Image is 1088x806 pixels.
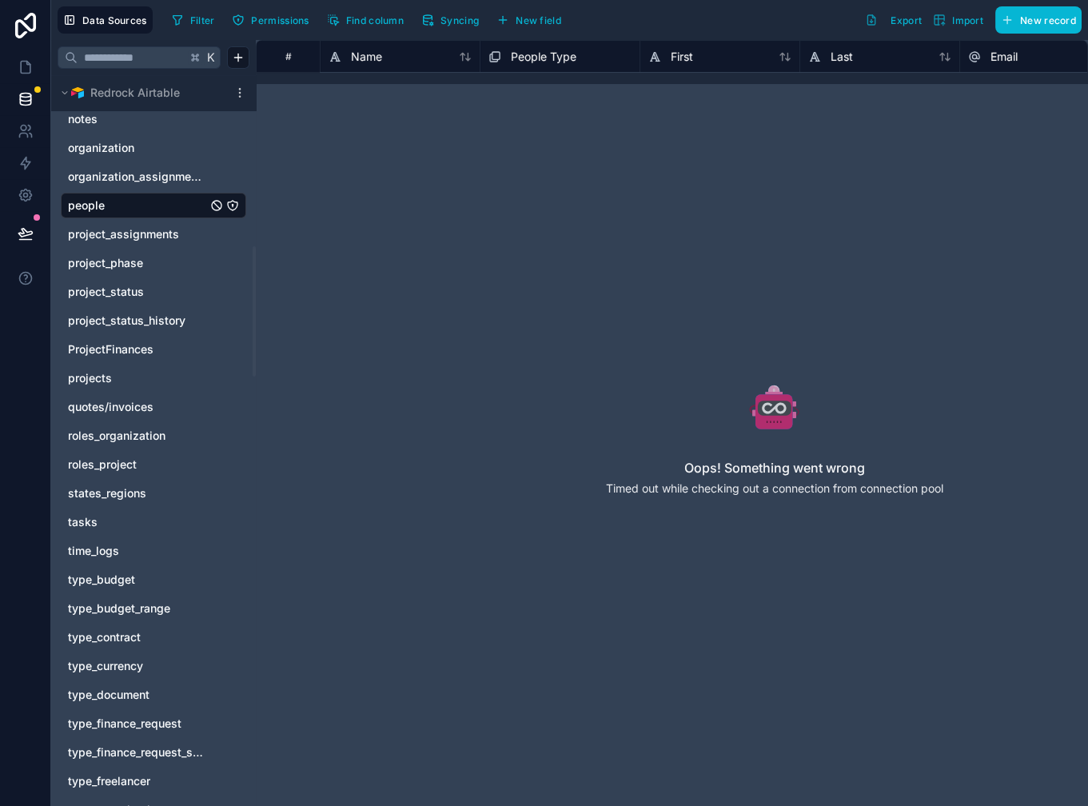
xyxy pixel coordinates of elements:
[989,6,1082,34] a: New record
[927,6,989,34] button: Import
[606,481,943,497] p: Timed out while checking out a connection from connection pool
[68,601,207,616] a: type_budget_range
[61,337,246,362] div: ProjectFinances
[269,50,308,62] div: #
[321,8,409,32] button: Find column
[68,658,207,674] a: type_currency
[61,423,246,449] div: roles_organization
[68,341,153,357] span: ProjectFinances
[68,284,144,300] span: project_status
[61,365,246,391] div: projects
[684,458,865,477] h2: Oops! Something went wrong
[58,6,153,34] button: Data Sources
[61,624,246,650] div: type_contract
[68,140,134,156] span: organization
[82,14,147,26] span: Data Sources
[68,744,207,760] a: type_finance_request_sub-status
[891,14,922,26] span: Export
[205,52,217,63] span: K
[68,198,207,213] a: people
[61,768,246,794] div: type_freelancer
[68,255,143,271] span: project_phase
[68,428,165,444] span: roles_organization
[68,629,141,645] span: type_contract
[61,250,246,276] div: project_phase
[68,457,207,473] a: roles_project
[831,49,853,65] span: Last
[61,452,246,477] div: roles_project
[440,14,479,26] span: Syncing
[251,14,309,26] span: Permissions
[68,485,146,501] span: states_regions
[68,514,98,530] span: tasks
[346,14,404,26] span: Find column
[68,284,207,300] a: project_status
[61,509,246,535] div: tasks
[416,8,491,32] a: Syncing
[68,543,207,559] a: time_logs
[68,601,170,616] span: type_budget_range
[1020,14,1076,26] span: New record
[511,49,576,65] span: People Type
[516,14,561,26] span: New field
[351,49,382,65] span: Name
[68,773,207,789] a: type_freelancer
[61,567,246,593] div: type_budget
[90,85,180,101] span: Redrock Airtable
[61,481,246,506] div: states_regions
[68,514,207,530] a: tasks
[68,629,207,645] a: type_contract
[71,86,84,99] img: Airtable Logo
[68,111,98,127] span: notes
[61,106,246,132] div: notes
[68,658,143,674] span: type_currency
[61,164,246,190] div: organization_assignments
[671,49,693,65] span: First
[995,6,1082,34] button: New record
[416,8,484,32] button: Syncing
[68,313,185,329] span: project_status_history
[68,485,207,501] a: states_regions
[68,140,207,156] a: organization
[61,308,246,333] div: project_status_history
[68,370,112,386] span: projects
[68,341,207,357] a: ProjectFinances
[61,193,246,218] div: people
[68,457,137,473] span: roles_project
[491,8,567,32] button: New field
[68,687,207,703] a: type_document
[58,82,227,104] button: Airtable LogoRedrock Airtable
[68,370,207,386] a: projects
[68,226,207,242] a: project_assignments
[61,394,246,420] div: quotes/invoices
[68,572,207,588] a: type_budget
[68,169,207,185] a: organization_assignments
[61,538,246,564] div: time_logs
[68,226,179,242] span: project_assignments
[68,773,150,789] span: type_freelancer
[226,8,314,32] button: Permissions
[68,687,149,703] span: type_document
[952,14,983,26] span: Import
[61,653,246,679] div: type_currency
[61,135,246,161] div: organization
[61,740,246,765] div: type_finance_request_sub-status
[226,8,321,32] a: Permissions
[68,572,135,588] span: type_budget
[190,14,215,26] span: Filter
[61,221,246,247] div: project_assignments
[859,6,927,34] button: Export
[68,198,105,213] span: people
[165,8,221,32] button: Filter
[68,111,207,127] a: notes
[61,279,246,305] div: project_status
[68,716,207,732] a: type_finance_request
[68,428,207,444] a: roles_organization
[68,716,181,732] span: type_finance_request
[61,711,246,736] div: type_finance_request
[61,596,246,621] div: type_budget_range
[68,543,119,559] span: time_logs
[68,399,153,415] span: quotes/invoices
